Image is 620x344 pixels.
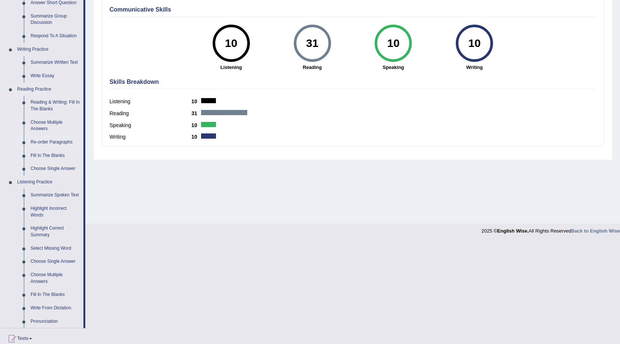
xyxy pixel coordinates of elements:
[356,64,430,71] strong: Speaking
[27,29,83,43] a: Respond To A Situation
[299,28,326,59] div: 31
[27,56,83,69] a: Summarize Written Text
[109,110,191,117] label: Reading
[27,268,83,288] a: Choose Multiple Answers
[14,43,83,56] a: Writing Practice
[461,28,488,59] div: 10
[27,189,83,202] a: Summarize Spoken Text
[194,64,268,71] strong: Listening
[217,28,245,59] div: 10
[497,228,528,234] strong: English Wise.
[438,64,511,71] strong: Writing
[191,110,201,116] b: 31
[380,28,407,59] div: 10
[27,10,83,29] a: Summarize Group Discussion
[109,121,191,129] label: Speaking
[481,224,620,234] div: 2025 © All Rights Reserved
[27,136,83,149] a: Re-order Paragraphs
[27,222,83,242] a: Highlight Correct Summary
[109,79,596,85] h4: Skills Breakdown
[276,64,349,71] strong: Reading
[191,122,201,128] b: 10
[191,134,201,140] b: 10
[109,133,191,141] label: Writing
[191,98,201,104] b: 10
[109,6,596,13] h4: Communicative Skills
[27,116,83,136] a: Choose Multiple Answers
[27,202,83,222] a: Highlight Incorrect Words
[27,69,83,83] a: Write Essay
[571,228,620,234] a: Back to English Wise
[14,176,83,189] a: Listening Practice
[27,302,83,315] a: Write From Dictation
[27,288,83,302] a: Fill In The Blanks
[27,162,83,176] a: Choose Single Answer
[14,83,83,96] a: Reading Practice
[27,96,83,116] a: Reading & Writing: Fill In The Blanks
[27,315,83,328] a: Pronunciation
[27,149,83,162] a: Fill In The Blanks
[27,255,83,268] a: Choose Single Answer
[27,242,83,255] a: Select Missing Word
[109,98,191,105] label: Listening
